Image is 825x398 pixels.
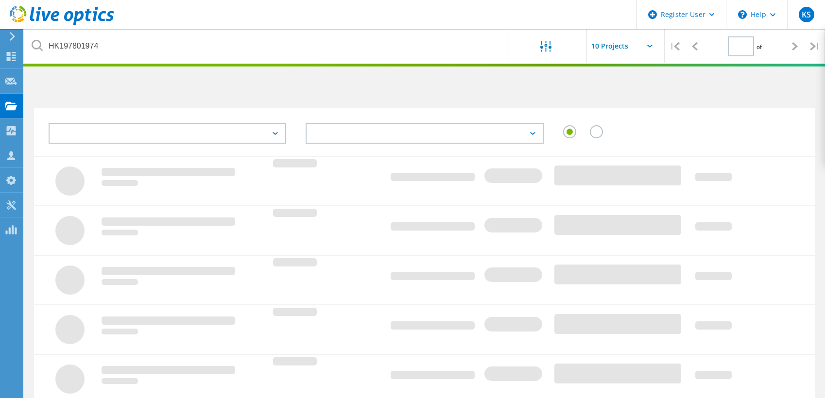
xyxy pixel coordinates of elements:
input: undefined [24,29,510,63]
div: | [665,29,685,64]
a: Live Optics Dashboard [10,20,114,27]
div: | [805,29,825,64]
svg: \n [738,10,747,19]
span: of [756,43,762,51]
span: KS [802,11,811,18]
